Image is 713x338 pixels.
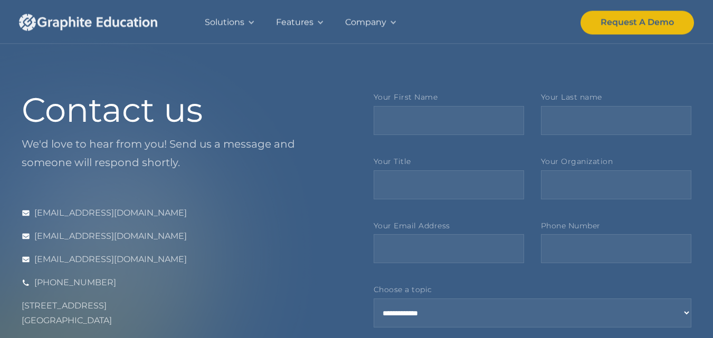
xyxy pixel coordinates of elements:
label: Your First Name [374,93,524,102]
a: Request A Demo [581,11,694,34]
div: [EMAIL_ADDRESS][DOMAIN_NAME] [34,252,187,267]
div: [PHONE_NUMBER] [34,275,116,290]
div: Company [345,15,386,30]
a: [EMAIL_ADDRESS][DOMAIN_NAME] [22,206,340,220]
p: We'd love to hear from you! Send us a message and someone will respond shortly. [22,135,340,172]
div: Request A Demo [601,15,674,30]
div: [EMAIL_ADDRESS][DOMAIN_NAME] [34,229,187,244]
div: [STREET_ADDRESS] [GEOGRAPHIC_DATA] [22,298,340,328]
label: Your Last name [541,93,691,102]
h1: Contact us [22,93,340,127]
label: Your Organization [541,157,691,166]
label: Your Title [374,157,524,166]
a: [PHONE_NUMBER] [22,275,340,290]
label: Choose a topic [374,285,692,294]
a: [EMAIL_ADDRESS][DOMAIN_NAME] [22,229,340,244]
a: [EMAIL_ADDRESS][DOMAIN_NAME] [22,252,340,267]
div: Solutions [205,15,244,30]
label: Your Email Address [374,221,524,230]
div: Features [265,1,335,43]
div: Solutions [194,1,265,43]
a: home [19,1,177,43]
div: [EMAIL_ADDRESS][DOMAIN_NAME] [34,206,187,220]
div: Features [276,15,313,30]
label: Phone Number [541,221,691,230]
div: Company [335,1,407,43]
